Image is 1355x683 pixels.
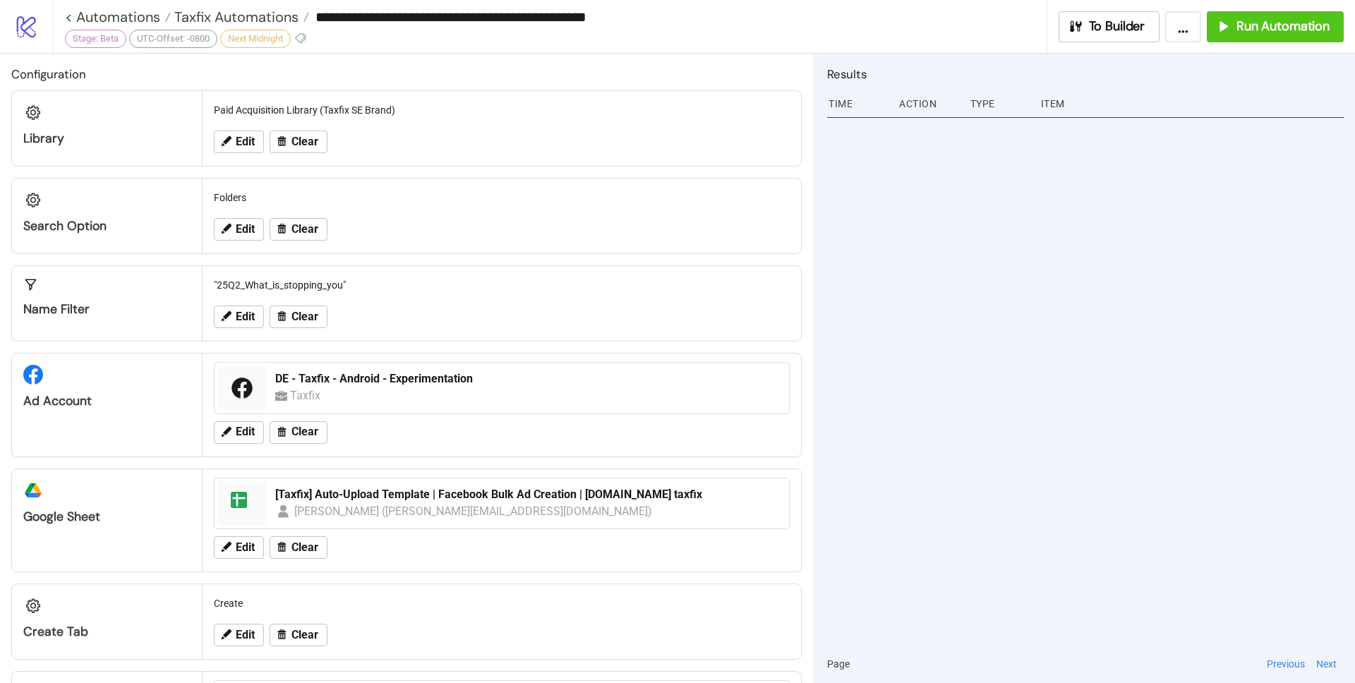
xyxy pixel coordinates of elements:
button: Clear [270,421,327,444]
span: Clear [291,135,318,148]
button: Previous [1263,656,1309,672]
button: Run Automation [1207,11,1344,42]
div: Taxfix [290,387,325,404]
div: Item [1040,90,1344,117]
div: DE - Taxfix - Android - Experimentation [275,371,781,387]
div: Folders [208,184,795,211]
div: "25Q2_What_is_stopping_you" [208,272,795,298]
div: Search Option [23,218,191,234]
div: Stage: Beta [65,30,126,48]
button: Clear [270,218,327,241]
button: Clear [270,536,327,559]
div: Library [23,131,191,147]
div: Create [208,590,795,617]
a: < Automations [65,10,171,24]
span: Edit [236,223,255,236]
button: To Builder [1059,11,1160,42]
button: ... [1165,11,1201,42]
div: [PERSON_NAME] ([PERSON_NAME][EMAIL_ADDRESS][DOMAIN_NAME]) [294,502,653,520]
div: Name Filter [23,301,191,318]
div: Action [898,90,958,117]
h2: Results [827,65,1344,83]
button: Clear [270,306,327,328]
h2: Configuration [11,65,802,83]
span: Clear [291,541,318,554]
span: Edit [236,629,255,641]
span: Taxfix Automations [171,8,299,26]
button: Edit [214,421,264,444]
span: Clear [291,425,318,438]
button: Clear [270,624,327,646]
button: Next [1312,656,1341,672]
div: Next Midnight [220,30,291,48]
span: Clear [291,223,318,236]
button: Edit [214,131,264,153]
button: Clear [270,131,327,153]
div: Paid Acquisition Library (Taxfix SE Brand) [208,97,795,123]
span: To Builder [1089,18,1145,35]
span: Clear [291,629,318,641]
span: Edit [236,310,255,323]
button: Edit [214,624,264,646]
span: Page [827,656,850,672]
div: Ad Account [23,393,191,409]
a: Taxfix Automations [171,10,309,24]
div: Time [827,90,888,117]
div: Create Tab [23,624,191,640]
span: Edit [236,541,255,554]
span: Run Automation [1236,18,1330,35]
button: Edit [214,218,264,241]
div: [Taxfix] Auto-Upload Template | Facebook Bulk Ad Creation | [DOMAIN_NAME] taxfix [275,487,781,502]
button: Edit [214,306,264,328]
span: Edit [236,135,255,148]
button: Edit [214,536,264,559]
span: Edit [236,425,255,438]
div: UTC-Offset: -0800 [129,30,217,48]
div: Type [969,90,1030,117]
div: Google Sheet [23,509,191,525]
span: Clear [291,310,318,323]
